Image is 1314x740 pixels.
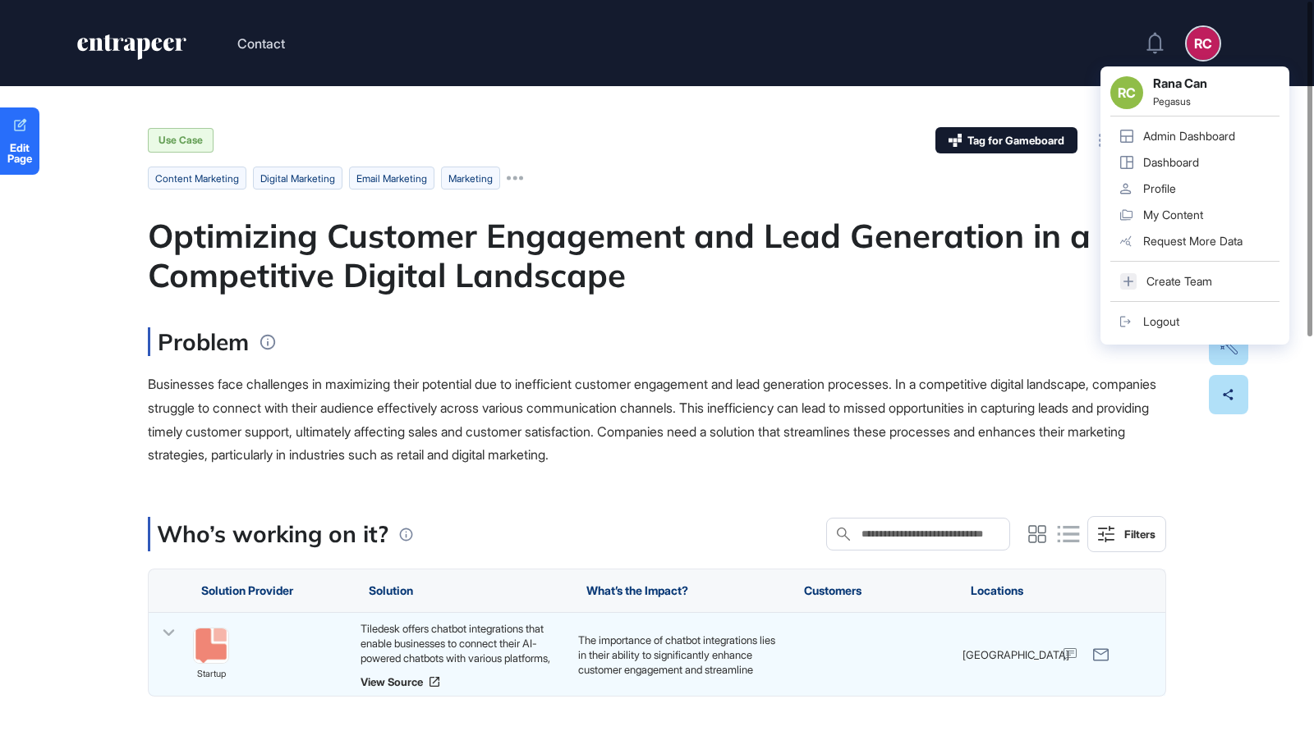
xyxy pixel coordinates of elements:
li: marketing [441,167,500,190]
div: Filters [1124,528,1155,541]
button: Contact [237,33,285,54]
a: image [193,628,229,664]
a: entrapeer-logo [76,34,188,66]
h3: Problem [148,327,249,356]
li: content marketing [148,167,246,190]
span: startup [197,667,226,682]
button: Filters [1087,516,1166,552]
span: Solution Provider [201,584,293,597]
span: What’s the Impact? [586,584,688,597]
a: View Source [361,675,562,688]
span: Customers [804,584,861,597]
span: Locations [971,584,1023,597]
span: [GEOGRAPHIC_DATA] [963,647,1069,662]
li: email marketing [349,167,434,190]
p: Who’s working on it? [157,517,388,551]
button: RC [1187,27,1220,60]
div: Optimizing Customer Engagement and Lead Generation in a Competitive Digital Landscape [148,216,1166,295]
img: image [194,628,228,663]
div: Tiledesk offers chatbot integrations that enable businesses to connect their AI-powered chatbots ... [361,621,562,665]
span: Solution [369,584,413,597]
span: Businesses face challenges in maximizing their potential due to inefficient customer engagement a... [148,376,1156,463]
div: Use Case [148,128,214,153]
li: digital marketing [253,167,342,190]
span: Tag for Gameboard [967,135,1064,146]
